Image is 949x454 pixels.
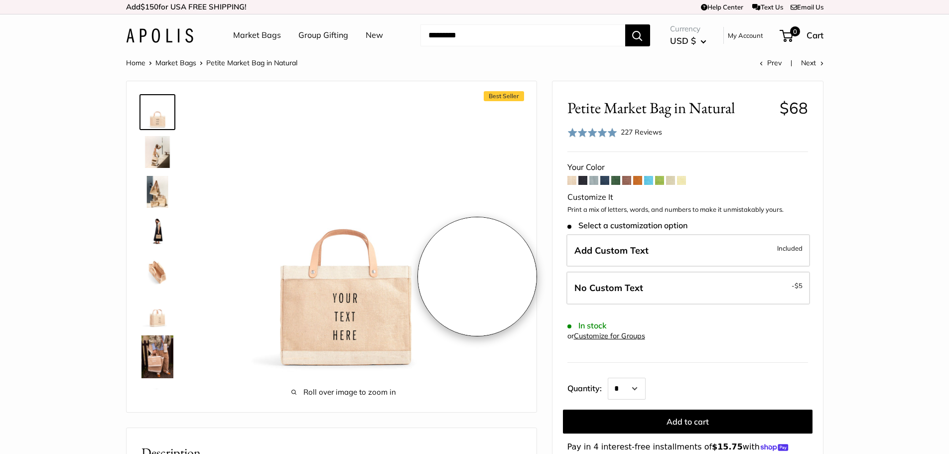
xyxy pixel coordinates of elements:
[567,321,607,330] span: In stock
[141,96,173,128] img: Petite Market Bag in Natural
[420,24,625,46] input: Search...
[139,254,175,290] a: description_Spacious inner area with room for everything.
[366,28,383,43] a: New
[141,335,173,378] img: Petite Market Bag in Natural
[139,214,175,250] a: Petite Market Bag in Natural
[126,28,193,43] img: Apolis
[567,190,808,205] div: Customize It
[728,29,763,41] a: My Account
[807,30,823,40] span: Cart
[574,282,643,294] span: No Custom Text
[670,33,706,49] button: USD $
[139,94,175,130] a: Petite Market Bag in Natural
[567,160,808,175] div: Your Color
[141,256,173,288] img: description_Spacious inner area with room for everything.
[780,98,808,118] span: $68
[141,296,173,327] img: Petite Market Bag in Natural
[781,27,823,43] a: 0 Cart
[795,282,803,290] span: $5
[126,56,297,69] nav: Breadcrumb
[141,386,173,418] img: Petite Market Bag in Natural
[126,58,145,67] a: Home
[484,91,524,101] span: Best Seller
[206,385,481,399] span: Roll over image to zoom in
[298,28,348,43] a: Group Gifting
[139,134,175,170] a: description_Effortless style that elevates every moment
[621,128,662,137] span: 227 Reviews
[139,174,175,210] a: description_The Original Market bag in its 4 native styles
[567,99,772,117] span: Petite Market Bag in Natural
[670,35,696,46] span: USD $
[791,3,823,11] a: Email Us
[790,26,800,36] span: 0
[567,329,645,343] div: or
[139,384,175,420] a: Petite Market Bag in Natural
[563,410,813,434] button: Add to cart
[206,58,297,67] span: Petite Market Bag in Natural
[792,280,803,292] span: -
[574,245,649,256] span: Add Custom Text
[574,331,645,340] a: Customize for Groups
[777,242,803,254] span: Included
[567,221,687,230] span: Select a customization option
[567,205,808,215] p: Print a mix of letters, words, and numbers to make it unmistakably yours.
[139,333,175,380] a: Petite Market Bag in Natural
[155,58,196,67] a: Market Bags
[801,58,823,67] a: Next
[567,375,608,400] label: Quantity:
[701,3,743,11] a: Help Center
[206,96,481,371] img: Petite Market Bag in Natural
[752,3,783,11] a: Text Us
[625,24,650,46] button: Search
[141,176,173,208] img: description_The Original Market bag in its 4 native styles
[139,294,175,329] a: Petite Market Bag in Natural
[141,136,173,168] img: description_Effortless style that elevates every moment
[670,22,706,36] span: Currency
[141,216,173,248] img: Petite Market Bag in Natural
[233,28,281,43] a: Market Bags
[760,58,782,67] a: Prev
[140,2,158,11] span: $150
[566,272,810,304] label: Leave Blank
[566,234,810,267] label: Add Custom Text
